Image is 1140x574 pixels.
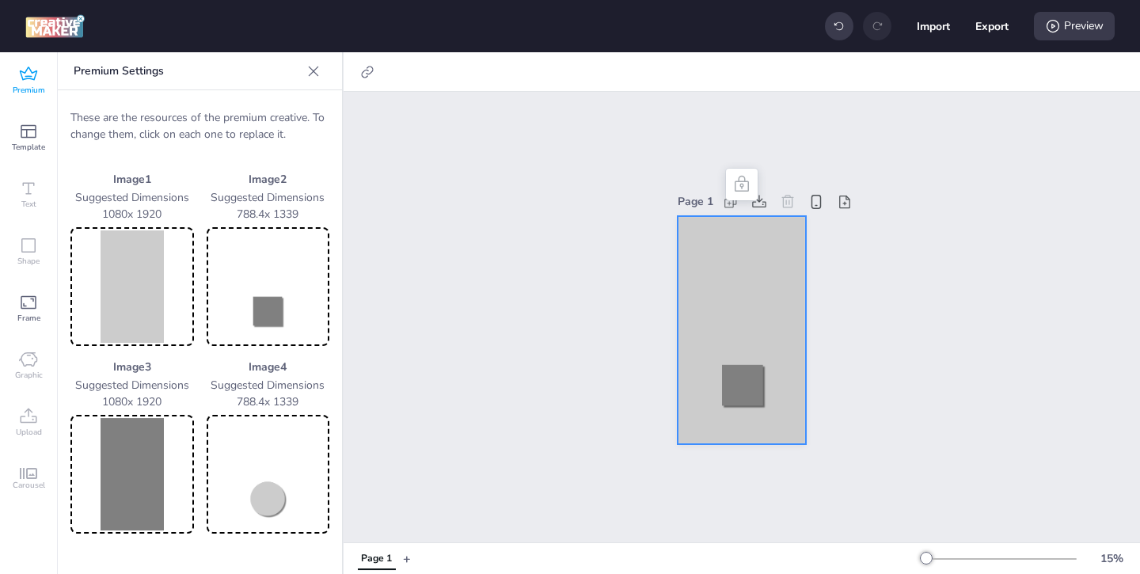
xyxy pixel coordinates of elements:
[21,198,36,211] span: Text
[17,255,40,268] span: Shape
[207,359,330,375] p: Image 4
[975,10,1009,43] button: Export
[70,109,329,143] p: These are the resources of the premium creative. To change them, click on each one to replace it.
[678,193,713,210] div: Page 1
[70,171,194,188] p: Image 1
[207,189,330,206] p: Suggested Dimensions
[350,545,403,572] div: Tabs
[917,10,950,43] button: Import
[70,359,194,375] p: Image 3
[15,369,43,382] span: Graphic
[70,377,194,393] p: Suggested Dimensions
[74,230,191,343] img: Preview
[403,545,411,572] button: +
[74,52,301,90] p: Premium Settings
[25,14,85,38] img: logo Creative Maker
[361,552,392,566] div: Page 1
[207,377,330,393] p: Suggested Dimensions
[70,206,194,222] p: 1080 x 1920
[1034,12,1115,40] div: Preview
[12,141,45,154] span: Template
[207,393,330,410] p: 788.4 x 1339
[210,418,327,530] img: Preview
[13,84,45,97] span: Premium
[70,393,194,410] p: 1080 x 1920
[74,418,191,530] img: Preview
[207,206,330,222] p: 788.4 x 1339
[16,426,42,439] span: Upload
[70,189,194,206] p: Suggested Dimensions
[1092,550,1130,567] div: 15 %
[210,230,327,343] img: Preview
[207,171,330,188] p: Image 2
[13,479,45,492] span: Carousel
[17,312,40,325] span: Frame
